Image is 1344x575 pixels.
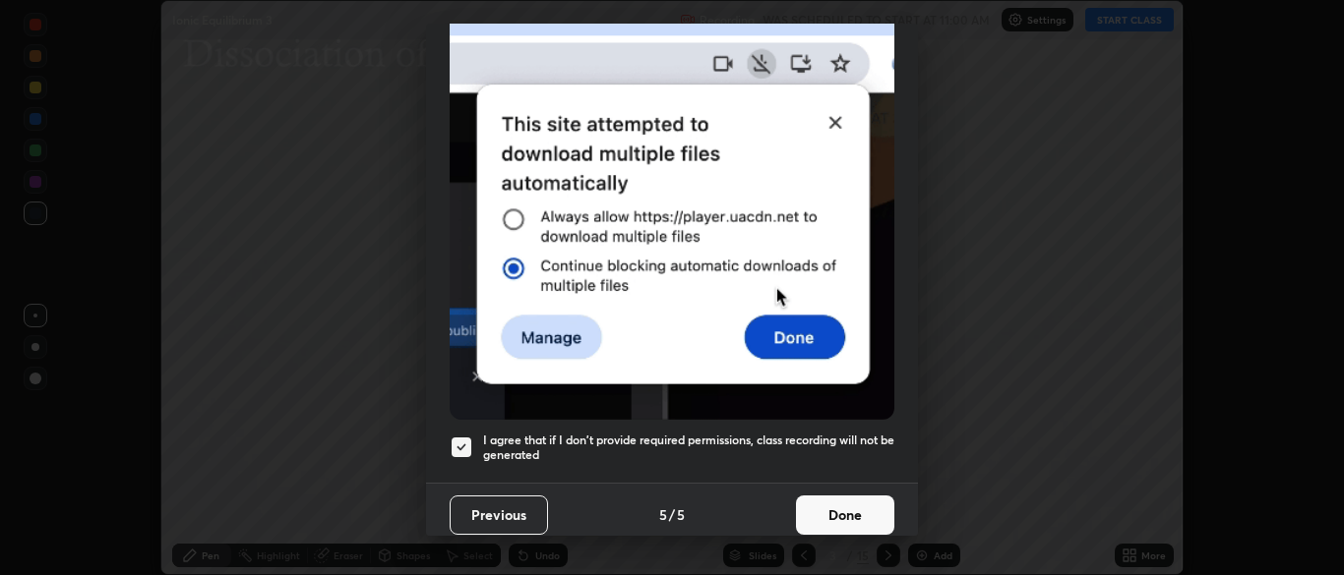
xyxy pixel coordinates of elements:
[659,504,667,525] h4: 5
[450,495,548,535] button: Previous
[483,432,894,463] h5: I agree that if I don't provide required permissions, class recording will not be generated
[677,504,685,525] h4: 5
[796,495,894,535] button: Done
[669,504,675,525] h4: /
